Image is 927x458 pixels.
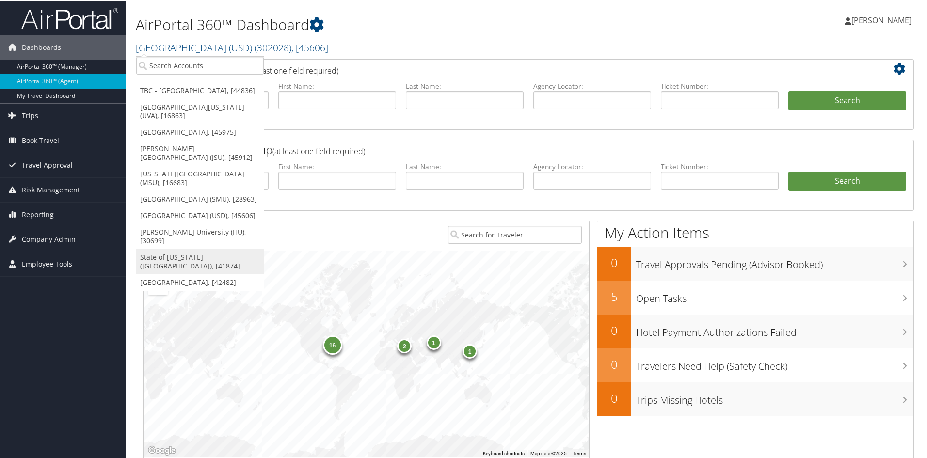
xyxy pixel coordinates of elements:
a: [US_STATE][GEOGRAPHIC_DATA] (MSU), [16683] [136,165,264,190]
span: [PERSON_NAME] [851,14,911,25]
img: airportal-logo.png [21,6,118,29]
a: TBC - [GEOGRAPHIC_DATA], [44836] [136,81,264,98]
h3: Hotel Payment Authorizations Failed [636,320,913,338]
a: [GEOGRAPHIC_DATA] (USD), [45606] [136,206,264,223]
h2: 0 [597,355,631,372]
span: Reporting [22,202,54,226]
h3: Travelers Need Help (Safety Check) [636,354,913,372]
input: Search Accounts [136,56,264,74]
span: (at least one field required) [272,145,365,156]
span: Map data ©2025 [530,450,567,455]
span: Risk Management [22,177,80,201]
span: Trips [22,103,38,127]
img: Google [146,443,178,456]
a: Terms (opens in new tab) [573,450,586,455]
label: Agency Locator: [533,80,651,90]
label: Last Name: [406,80,524,90]
a: 5Open Tasks [597,280,913,314]
a: [GEOGRAPHIC_DATA], [42482] [136,273,264,290]
a: 0Hotel Payment Authorizations Failed [597,314,913,347]
h1: AirPortal 360™ Dashboard [136,14,659,34]
label: First Name: [278,80,396,90]
h2: 0 [597,389,631,406]
a: [GEOGRAPHIC_DATA], [45975] [136,123,264,140]
a: [PERSON_NAME] [845,5,921,34]
span: ( 302028 ) [255,40,291,53]
label: Ticket Number: [661,161,779,171]
a: [PERSON_NAME] University (HU), [30699] [136,223,264,248]
span: , [ 45606 ] [291,40,328,53]
a: [GEOGRAPHIC_DATA] (SMU), [28963] [136,190,264,206]
label: First Name: [278,161,396,171]
a: [GEOGRAPHIC_DATA] (USD) [136,40,328,53]
button: Keyboard shortcuts [483,449,525,456]
a: 0Trips Missing Hotels [597,381,913,415]
h2: Savings Tracker Lookup [151,141,842,157]
label: Ticket Number: [661,80,779,90]
h2: 0 [597,321,631,338]
a: [PERSON_NAME][GEOGRAPHIC_DATA] (JSU), [45912] [136,140,264,165]
h2: 0 [597,253,631,270]
a: [GEOGRAPHIC_DATA][US_STATE] (UVA), [16863] [136,98,264,123]
h2: Airtinerary Lookup [151,60,842,77]
button: Search [788,90,906,110]
span: Travel Approval [22,152,73,176]
a: State of [US_STATE] ([GEOGRAPHIC_DATA]), [41874] [136,248,264,273]
label: Agency Locator: [533,161,651,171]
h3: Open Tasks [636,286,913,304]
h3: Travel Approvals Pending (Advisor Booked) [636,252,913,270]
a: 0Travelers Need Help (Safety Check) [597,347,913,381]
input: Search for Traveler [448,225,582,243]
h2: 5 [597,287,631,304]
h3: Trips Missing Hotels [636,388,913,406]
div: 1 [426,334,441,349]
span: Dashboards [22,34,61,59]
span: Book Travel [22,127,59,152]
div: 16 [322,334,342,354]
label: Last Name: [406,161,524,171]
div: 2 [397,338,412,352]
span: Company Admin [22,226,76,251]
span: (at least one field required) [246,64,338,75]
a: Open this area in Google Maps (opens a new window) [146,443,178,456]
h1: My Action Items [597,221,913,242]
span: Employee Tools [22,251,72,275]
a: Search [788,171,906,190]
div: 1 [463,343,477,358]
a: 0Travel Approvals Pending (Advisor Booked) [597,246,913,280]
